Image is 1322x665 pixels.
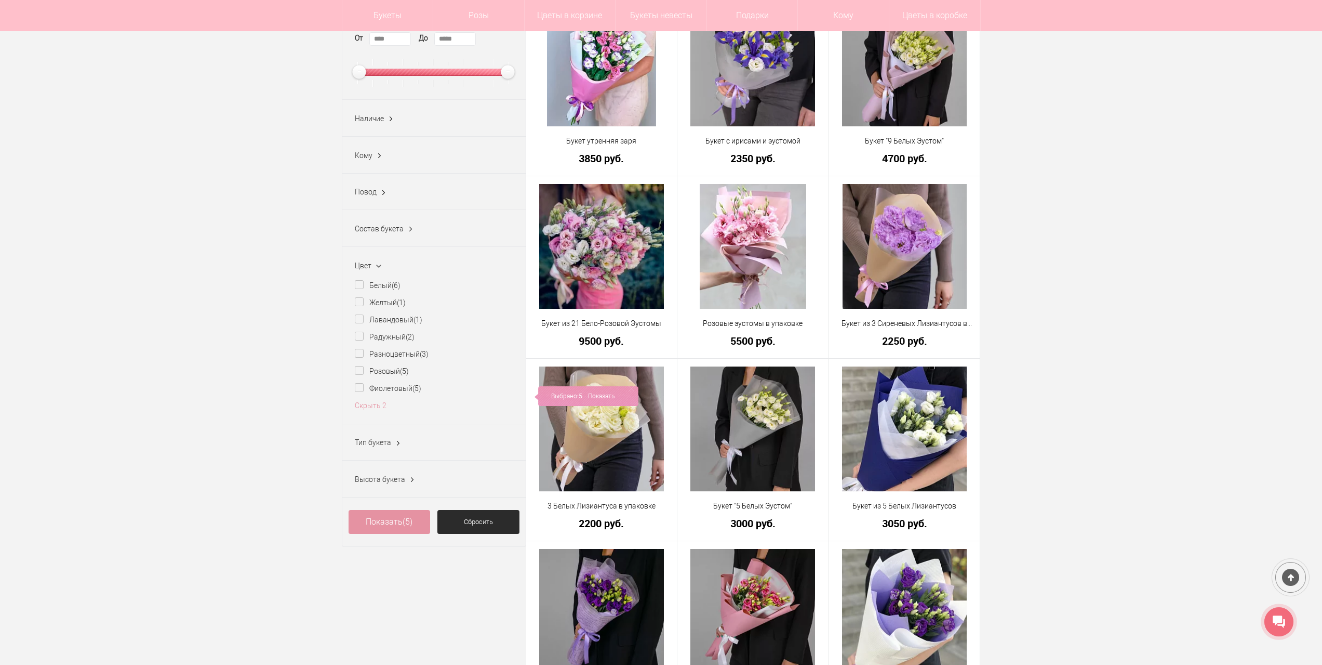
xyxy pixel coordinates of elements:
span: Повод [355,188,377,196]
span: (5) [403,517,412,527]
label: Фиолетовый [355,383,421,394]
img: Букет из 21 Бело-Розовой Эустомы [539,184,664,309]
label: Розовый [355,366,409,377]
a: 3050 руб. [836,518,973,529]
a: Букет из 5 Белых Лизиантусов [836,501,973,512]
ins: (3) [420,350,429,358]
a: Букет с ирисами и эустомой [684,136,822,147]
span: Кому [355,151,372,160]
a: Букет "9 Белых Эустом" [836,136,973,147]
a: 2200 руб. [533,518,671,529]
img: 3 Белых Лизиантуса в упаковке [539,367,664,491]
span: Тип букета [355,438,391,447]
span: Состав букета [355,225,404,233]
span: Наличие [355,114,384,123]
label: Лавандовый [355,315,422,325]
label: Белый [355,280,400,291]
ins: (1) [413,316,422,324]
a: 4700 руб. [836,153,973,164]
a: Букет из 3 Сиреневых Лизиантусов в упаковке [836,318,973,329]
a: Букет "5 Белых Эустом" [684,501,822,512]
ins: (5) [400,367,409,375]
label: Разноцветный [355,349,429,360]
label: До [419,33,428,44]
a: Показать(5) [349,510,431,534]
ins: (6) [392,281,400,290]
img: Букет из 5 Белых Лизиантусов [842,367,967,491]
a: 3000 руб. [684,518,822,529]
img: Букет "5 Белых Эустом" [690,367,815,491]
label: От [355,33,363,44]
div: Выбрано: [535,386,638,406]
span: Высота букета [355,475,405,484]
img: Букет из 3 Сиреневых Лизиантусов в упаковке [843,184,967,309]
ins: (1) [397,298,406,307]
span: 5 [579,386,582,406]
ins: (5) [412,384,421,393]
a: Сбросить [437,510,519,534]
span: Цвет [355,262,371,270]
label: Желтый [355,297,406,308]
a: Букет из 21 Бело-Розовой Эустомы [533,318,671,329]
a: Букет утренняя заря [533,136,671,147]
img: Букет с ирисами и эустомой [690,2,815,126]
img: Букет утренняя заря [547,2,656,126]
img: Розовые эустомы в упаковке [700,184,806,309]
a: 2350 руб. [684,153,822,164]
img: Букет "9 Белых Эустом" [842,2,967,126]
a: Скрыть 2 [355,401,386,410]
a: 3850 руб. [533,153,671,164]
a: 2250 руб. [836,335,973,346]
a: Показать [588,386,615,406]
a: 9500 руб. [533,335,671,346]
a: 3 Белых Лизиантуса в упаковке [533,501,671,512]
ins: (2) [406,333,415,341]
a: 5500 руб. [684,335,822,346]
label: Радужный [355,332,415,343]
a: Розовые эустомы в упаковке [684,318,822,329]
